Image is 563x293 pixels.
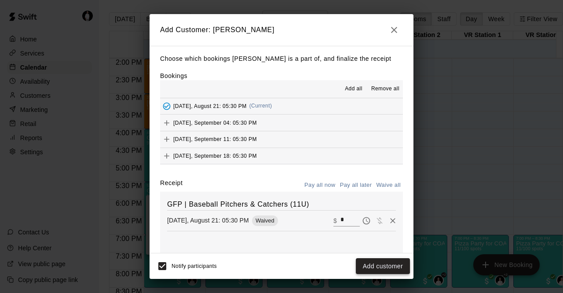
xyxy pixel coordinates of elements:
[374,178,403,192] button: Waive all
[160,178,183,192] label: Receipt
[173,136,257,142] span: [DATE], September 11: 05:30 PM
[160,131,403,148] button: Add[DATE], September 11: 05:30 PM
[252,217,278,224] span: Waived
[150,14,413,46] h2: Add Customer: [PERSON_NAME]
[302,178,338,192] button: Pay all now
[167,199,396,210] h6: GFP | Baseball Pitchers & Catchers (11U)
[333,216,337,225] p: $
[360,216,373,224] span: Pay later
[368,82,403,96] button: Remove all
[160,119,173,126] span: Add
[160,152,173,159] span: Add
[160,148,403,164] button: Add[DATE], September 18: 05:30 PM
[249,103,272,109] span: (Current)
[371,85,399,93] span: Remove all
[345,85,362,93] span: Add all
[167,216,249,225] p: [DATE], August 21: 05:30 PM
[356,258,410,274] button: Add customer
[173,119,257,126] span: [DATE], September 04: 05:30 PM
[160,72,187,79] label: Bookings
[160,98,403,115] button: Added - Collect Payment[DATE], August 21: 05:30 PM(Current)
[373,216,386,224] span: Waive payment
[160,115,403,131] button: Add[DATE], September 04: 05:30 PM
[386,214,399,227] button: Remove
[340,82,368,96] button: Add all
[173,103,247,109] span: [DATE], August 21: 05:30 PM
[160,100,173,113] button: Added - Collect Payment
[160,53,403,64] p: Choose which bookings [PERSON_NAME] is a part of, and finalize the receipt
[338,178,374,192] button: Pay all later
[160,136,173,142] span: Add
[172,263,217,269] span: Notify participants
[173,152,257,159] span: [DATE], September 18: 05:30 PM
